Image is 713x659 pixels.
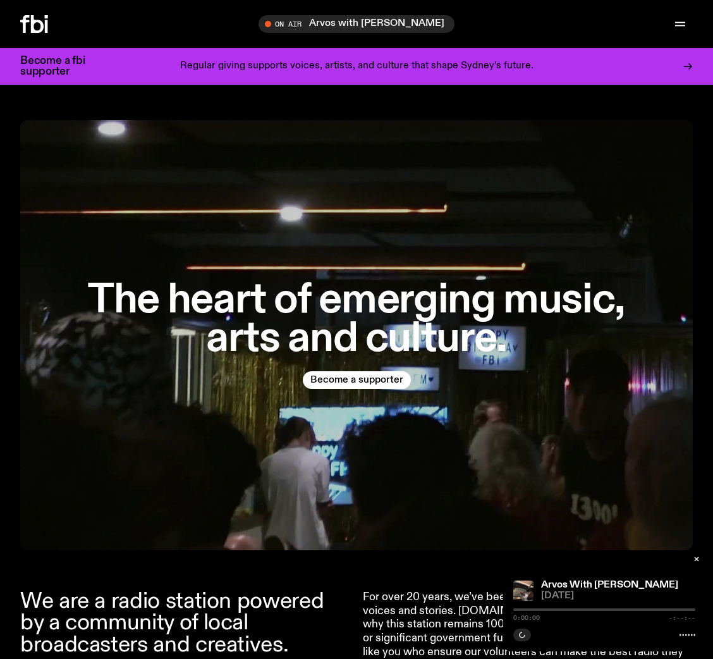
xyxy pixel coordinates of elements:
a: Arvos With [PERSON_NAME] [541,580,678,590]
button: On AirArvos with [PERSON_NAME] [259,15,454,33]
h3: Become a fbi supporter [20,56,101,77]
h1: The heart of emerging music, arts and culture. [73,281,640,359]
span: -:--:-- [669,615,695,621]
button: Become a supporter [303,371,411,389]
span: 0:00:00 [513,615,540,621]
p: Regular giving supports voices, artists, and culture that shape Sydney’s future. [180,61,533,72]
span: [DATE] [541,591,695,601]
h2: We are a radio station powered by a community of local broadcasters and creatives. [20,591,350,656]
